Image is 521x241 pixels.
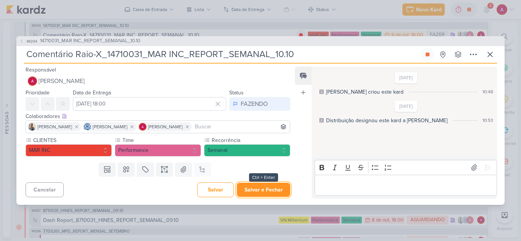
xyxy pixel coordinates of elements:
button: [PERSON_NAME] [26,74,290,88]
div: Este log é visível à todos no kard [319,89,324,94]
img: Alessandra Gomes [28,77,37,86]
img: Alessandra Gomes [139,123,146,131]
label: Status [229,89,244,96]
button: Performance [115,144,201,156]
div: Isabella criou este kard [326,88,404,96]
div: Colaboradores [26,112,290,120]
span: [PERSON_NAME] [148,123,183,130]
div: Editor toolbar [315,160,497,175]
img: Caroline Traven De Andrade [84,123,91,131]
button: Semanal [204,144,290,156]
div: Parar relógio [425,51,431,57]
label: Time [122,136,201,144]
label: Recorrência [211,136,290,144]
div: 10:48 [482,88,493,95]
button: MAR INC [26,144,112,156]
button: IM294 14710031_MAR INC_REPORT_SEMANAL_10.10 [19,37,140,45]
div: Distribuição designou este kard a Alessandra [326,117,447,124]
span: IM294 [26,38,39,44]
label: Prioridade [26,89,50,96]
label: CLIENTES [32,136,112,144]
button: Salvar e Fechar [237,183,290,197]
span: [PERSON_NAME] [37,123,72,130]
div: 10:53 [482,117,493,124]
div: FAZENDO [241,99,268,109]
span: [PERSON_NAME] [39,77,85,86]
div: Este log é visível à todos no kard [319,118,324,123]
button: Salvar [197,182,234,197]
input: Buscar [193,122,288,131]
div: Editor editing area: main [315,175,497,196]
span: [PERSON_NAME] [93,123,127,130]
span: 14710031_MAR INC_REPORT_SEMANAL_10.10 [40,37,140,45]
label: Data de Entrega [73,89,111,96]
input: Select a date [73,97,226,111]
div: Ctrl + Enter [249,173,278,182]
img: Iara Santos [28,123,36,131]
input: Kard Sem Título [24,48,419,61]
label: Responsável [26,67,56,73]
button: Cancelar [26,182,64,197]
button: FAZENDO [229,97,290,111]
